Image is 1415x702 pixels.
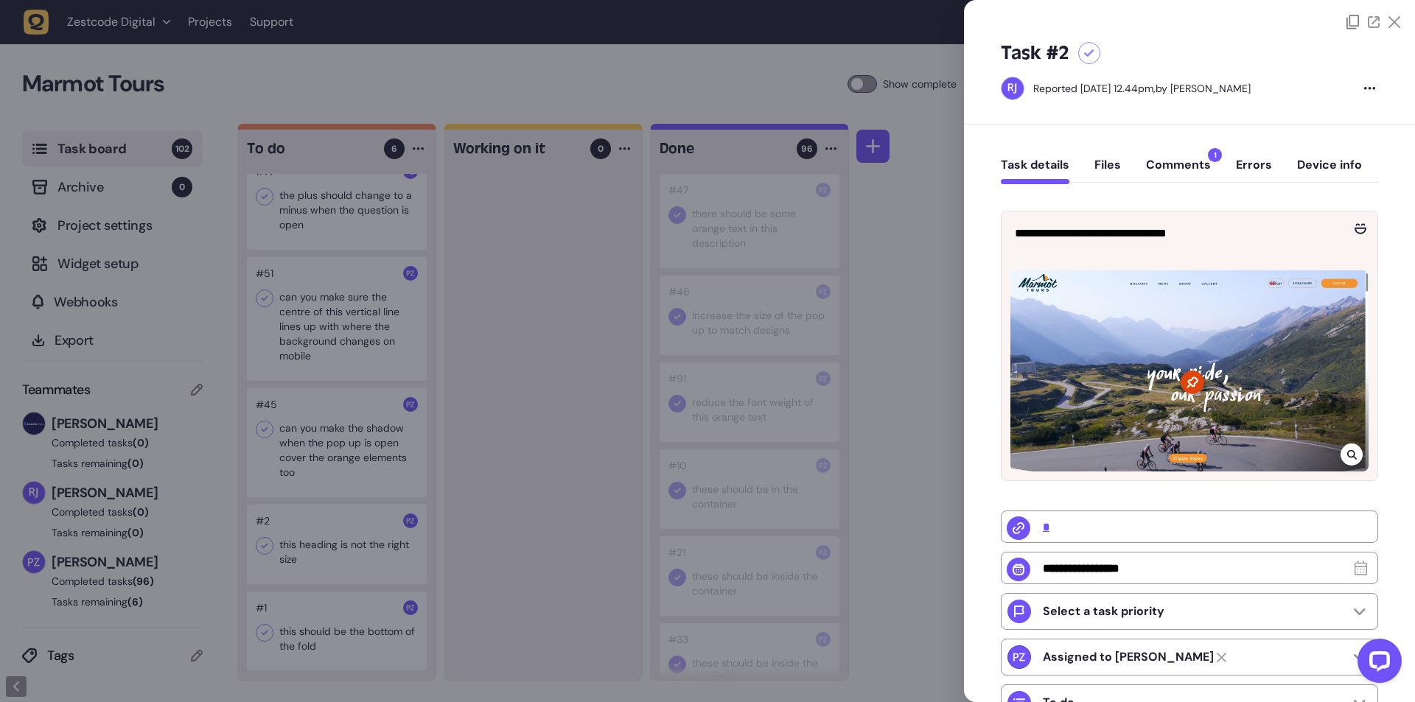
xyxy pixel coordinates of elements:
[1001,41,1069,65] h5: Task #2
[1043,650,1214,664] strong: Paris Zisis
[1208,148,1222,162] span: 1
[1346,633,1408,695] iframe: LiveChat chat widget
[1236,158,1272,184] button: Errors
[1297,158,1362,184] button: Device info
[1033,81,1251,96] div: by [PERSON_NAME]
[1094,158,1121,184] button: Files
[1001,158,1069,184] button: Task details
[1146,158,1211,184] button: Comments
[1043,604,1164,619] p: Select a task priority
[1033,82,1156,95] div: Reported [DATE] 12.44pm,
[1002,77,1024,99] img: Riki-leigh Jones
